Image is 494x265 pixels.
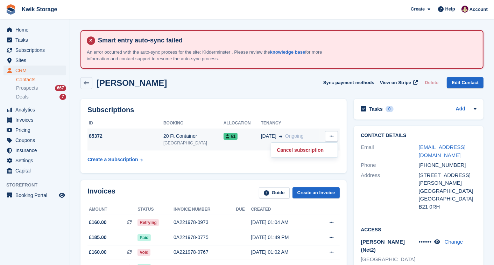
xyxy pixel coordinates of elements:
div: [PHONE_NUMBER] [419,161,477,169]
div: [DATE] 01:04 AM [251,219,315,226]
span: Sites [15,55,57,65]
span: Home [15,25,57,35]
span: Settings [15,156,57,165]
span: Create [411,6,425,13]
h2: [PERSON_NAME] [97,78,167,88]
a: Preview store [58,191,66,199]
h2: Invoices [87,187,115,199]
th: Invoice number [174,204,236,215]
span: Deals [16,94,29,100]
a: Prospects 667 [16,84,66,92]
a: menu [3,190,66,200]
th: ID [87,118,163,129]
span: Pricing [15,125,57,135]
a: Edit Contact [447,77,484,89]
a: menu [3,156,66,165]
h2: Contact Details [361,133,477,138]
a: Kwik Storage [19,4,60,15]
h4: Smart entry auto-sync failed [95,36,477,45]
span: Analytics [15,105,57,115]
div: 0A221978-0973 [174,219,236,226]
span: Account [470,6,488,13]
span: View on Stripe [380,79,411,86]
li: [GEOGRAPHIC_DATA] [361,256,418,264]
a: menu [3,25,66,35]
span: [DATE] [261,132,276,140]
th: Booking [163,118,224,129]
div: 0A221978-0767 [174,249,236,256]
th: Amount [87,204,137,215]
span: £185.00 [89,234,107,241]
h2: Access [361,226,477,233]
a: [EMAIL_ADDRESS][DOMAIN_NAME] [419,144,466,158]
span: Help [445,6,455,13]
div: Create a Subscription [87,156,138,163]
span: Subscriptions [15,45,57,55]
h2: Tasks [369,106,383,112]
span: Coupons [15,135,57,145]
p: Cancel subscription [274,145,335,155]
div: B21 0RH [419,203,477,211]
span: Invoices [15,115,57,125]
span: Void [137,249,150,256]
span: Retrying [137,219,159,226]
div: Address [361,171,418,211]
a: menu [3,66,66,75]
span: Capital [15,166,57,176]
a: menu [3,145,66,155]
span: Prospects [16,85,38,91]
div: 0 [386,106,394,112]
a: menu [3,135,66,145]
span: Paid [137,234,150,241]
div: 20 Ft Container [163,132,224,140]
a: Create an Invoice [292,187,340,199]
span: ••••••• [419,239,432,245]
h2: Subscriptions [87,106,340,114]
span: Tasks [15,35,57,45]
span: CRM [15,66,57,75]
p: An error occurred with the auto-sync process for the site: Kidderminster . Please review the for ... [87,49,332,62]
div: 667 [55,85,66,91]
th: Status [137,204,174,215]
a: menu [3,115,66,125]
a: menu [3,166,66,176]
a: menu [3,35,66,45]
div: Phone [361,161,418,169]
a: knowledge base [270,49,305,55]
a: View on Stripe [377,77,419,89]
a: Create a Subscription [87,153,143,166]
div: Email [361,143,418,159]
a: Contacts [16,76,66,83]
span: 61 [224,133,238,140]
th: Allocation [224,118,261,129]
div: [DATE] 01:49 PM [251,234,315,241]
a: Guide [259,187,290,199]
th: Created [251,204,315,215]
div: 0A221978-0775 [174,234,236,241]
span: Insurance [15,145,57,155]
span: Ongoing [285,133,304,139]
div: [DATE] 01:02 AM [251,249,315,256]
div: 7 [59,94,66,100]
a: Deals 7 [16,93,66,101]
img: ellie tragonette [461,6,468,13]
img: stora-icon-8386f47178a22dfd0bd8f6a31ec36ba5ce8667c1dd55bd0f319d3a0aa187defe.svg [6,4,16,15]
span: [PERSON_NAME] (Net2) [361,239,405,253]
span: Storefront [6,182,70,189]
button: Delete [422,77,441,89]
span: £160.00 [89,219,107,226]
a: Add [456,105,465,113]
a: menu [3,45,66,55]
a: menu [3,125,66,135]
div: [GEOGRAPHIC_DATA] [419,195,477,203]
div: [GEOGRAPHIC_DATA] [163,140,224,146]
div: [GEOGRAPHIC_DATA] [419,187,477,195]
th: Tenancy [261,118,320,129]
a: menu [3,105,66,115]
button: Sync payment methods [323,77,374,89]
th: Due [236,204,251,215]
div: [STREET_ADDRESS][PERSON_NAME] [419,171,477,187]
span: £160.00 [89,249,107,256]
div: 85372 [87,132,163,140]
a: menu [3,55,66,65]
